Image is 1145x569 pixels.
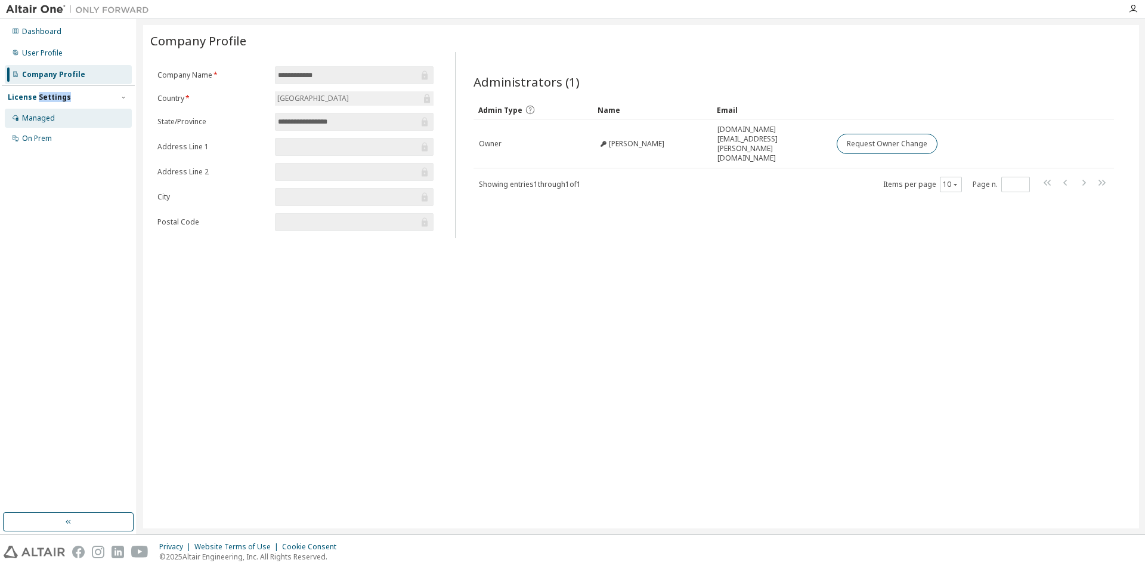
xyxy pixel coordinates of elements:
span: Page n. [973,177,1030,192]
span: Company Profile [150,32,246,49]
div: Email [717,100,827,119]
div: Company Profile [22,70,85,79]
label: Address Line 1 [157,142,268,152]
p: © 2025 Altair Engineering, Inc. All Rights Reserved. [159,552,343,562]
div: [GEOGRAPHIC_DATA] [276,92,351,105]
div: Privacy [159,542,194,552]
img: Altair One [6,4,155,16]
div: On Prem [22,134,52,143]
div: User Profile [22,48,63,58]
button: Request Owner Change [837,134,937,154]
span: Showing entries 1 through 1 of 1 [479,179,581,189]
img: youtube.svg [131,546,148,558]
span: Admin Type [478,105,522,115]
img: altair_logo.svg [4,546,65,558]
label: Address Line 2 [157,167,268,177]
label: Postal Code [157,217,268,227]
label: State/Province [157,117,268,127]
div: License Settings [8,93,71,102]
img: linkedin.svg [112,546,124,558]
div: Name [598,100,707,119]
div: Managed [22,113,55,123]
button: 10 [943,180,959,189]
div: Dashboard [22,27,61,36]
span: [DOMAIN_NAME][EMAIL_ADDRESS][PERSON_NAME][DOMAIN_NAME] [717,125,826,163]
span: Owner [479,139,502,149]
span: Items per page [883,177,962,192]
label: Company Name [157,70,268,80]
img: facebook.svg [72,546,85,558]
img: instagram.svg [92,546,104,558]
label: Country [157,94,268,103]
div: [GEOGRAPHIC_DATA] [275,91,434,106]
div: Cookie Consent [282,542,343,552]
span: [PERSON_NAME] [609,139,664,149]
label: City [157,192,268,202]
div: Website Terms of Use [194,542,282,552]
span: Administrators (1) [474,73,580,90]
